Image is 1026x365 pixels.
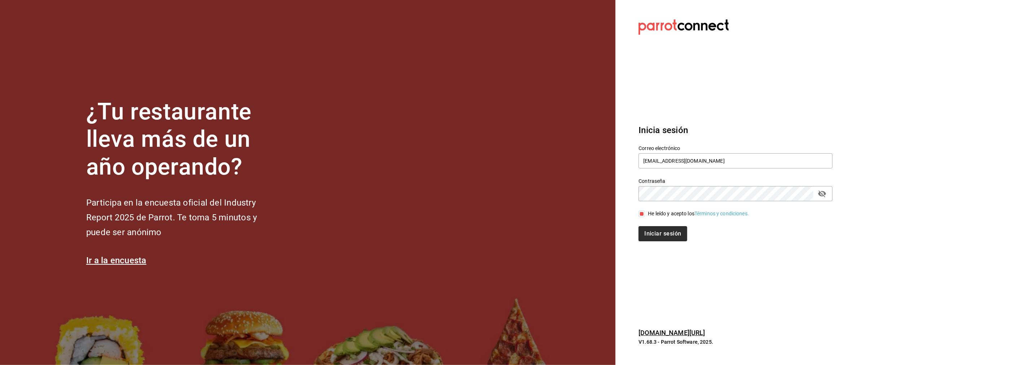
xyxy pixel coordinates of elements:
label: Contraseña [639,179,833,184]
div: He leído y acepto los [648,210,749,217]
button: passwordField [816,188,828,200]
a: Términos y condiciones. [694,211,749,216]
h3: Inicia sesión [639,124,833,137]
h1: ¿Tu restaurante lleva más de un año operando? [86,98,281,181]
a: [DOMAIN_NAME][URL] [639,329,705,337]
label: Correo electrónico [639,146,833,151]
a: Ir a la encuesta [86,255,146,265]
button: Iniciar sesión [639,226,687,241]
h2: Participa en la encuesta oficial del Industry Report 2025 de Parrot. Te toma 5 minutos y puede se... [86,195,281,239]
input: Ingresa tu correo electrónico [639,153,833,168]
p: V1.68.3 - Parrot Software, 2025. [639,338,833,346]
